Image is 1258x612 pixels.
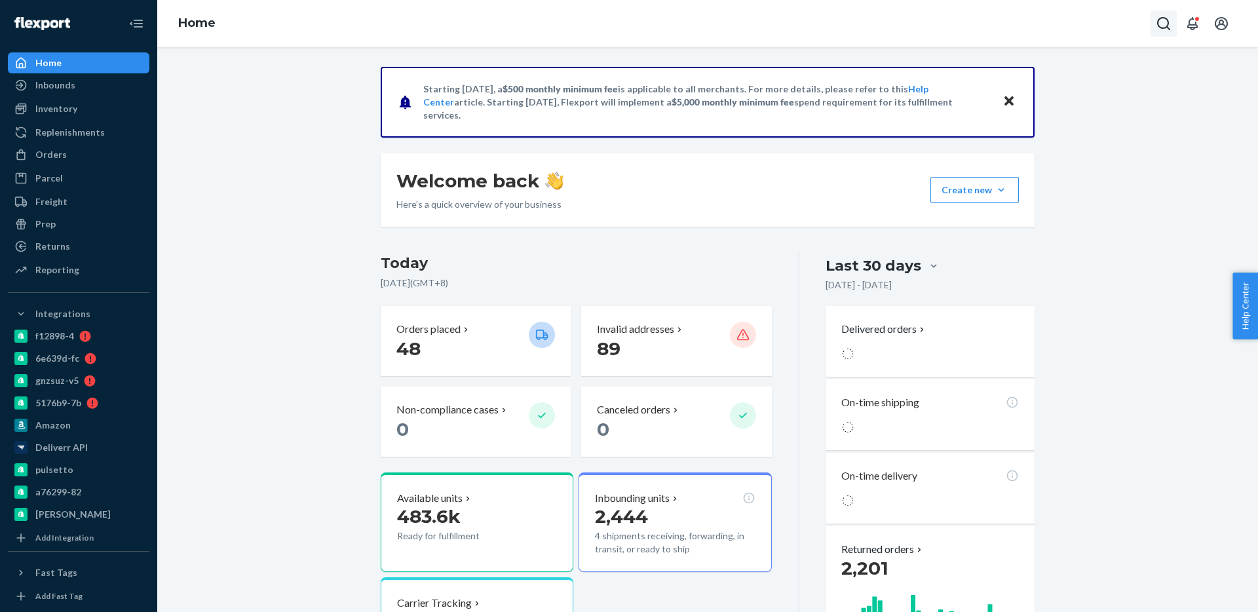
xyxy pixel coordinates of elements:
[123,10,149,37] button: Close Navigation
[8,214,149,235] a: Prep
[35,508,111,521] div: [PERSON_NAME]
[841,542,924,557] button: Returned orders
[503,83,618,94] span: $500 monthly minimum fee
[8,191,149,212] a: Freight
[35,195,67,208] div: Freight
[35,79,75,92] div: Inbounds
[381,253,772,274] h3: Today
[595,529,755,556] p: 4 shipments receiving, forwarding, in transit, or ready to ship
[35,532,94,543] div: Add Integration
[35,486,81,499] div: a76299-82
[8,52,149,73] a: Home
[841,395,919,410] p: On-time shipping
[35,218,56,231] div: Prep
[35,590,83,602] div: Add Fast Tag
[8,75,149,96] a: Inbounds
[35,148,67,161] div: Orders
[597,402,670,417] p: Canceled orders
[381,306,571,376] button: Orders placed 48
[8,588,149,604] a: Add Fast Tag
[396,322,461,337] p: Orders placed
[35,240,70,253] div: Returns
[8,482,149,503] a: a76299-82
[397,529,518,543] p: Ready for fulfillment
[396,169,563,193] h1: Welcome back
[35,396,81,410] div: 5176b9-7b
[581,306,771,376] button: Invalid addresses 89
[1232,273,1258,339] button: Help Center
[8,144,149,165] a: Orders
[595,491,670,506] p: Inbounding units
[8,122,149,143] a: Replenishments
[35,172,63,185] div: Parcel
[1151,10,1177,37] button: Open Search Box
[381,277,772,290] p: [DATE] ( GMT+8 )
[8,348,149,369] a: 6e639d-fc
[672,96,794,107] span: $5,000 monthly minimum fee
[8,168,149,189] a: Parcel
[8,562,149,583] button: Fast Tags
[35,330,74,343] div: f12898-4
[396,198,563,211] p: Here’s a quick overview of your business
[841,322,927,337] button: Delivered orders
[397,505,461,527] span: 483.6k
[396,402,499,417] p: Non-compliance cases
[8,98,149,119] a: Inventory
[579,472,771,572] button: Inbounding units2,4444 shipments receiving, forwarding, in transit, or ready to ship
[35,374,79,387] div: gnzsuz-v5
[8,326,149,347] a: f12898-4
[8,370,149,391] a: gnzsuz-v5
[595,505,648,527] span: 2,444
[597,337,620,360] span: 89
[178,16,216,30] a: Home
[35,419,71,432] div: Amazon
[381,472,573,572] button: Available units483.6kReady for fulfillment
[35,352,79,365] div: 6e639d-fc
[35,56,62,69] div: Home
[1208,10,1234,37] button: Open account menu
[35,441,88,454] div: Deliverr API
[930,177,1019,203] button: Create new
[1179,10,1206,37] button: Open notifications
[397,596,472,611] p: Carrier Tracking
[8,236,149,257] a: Returns
[8,303,149,324] button: Integrations
[597,322,674,337] p: Invalid addresses
[826,278,892,292] p: [DATE] - [DATE]
[841,557,888,579] span: 2,201
[423,83,990,122] p: Starting [DATE], a is applicable to all merchants. For more details, please refer to this article...
[8,504,149,525] a: [PERSON_NAME]
[8,437,149,458] a: Deliverr API
[35,463,73,476] div: pulsetto
[8,530,149,546] a: Add Integration
[841,469,917,484] p: On-time delivery
[8,392,149,413] a: 5176b9-7b
[396,337,421,360] span: 48
[35,126,105,139] div: Replenishments
[8,415,149,436] a: Amazon
[168,5,226,43] ol: breadcrumbs
[8,259,149,280] a: Reporting
[35,566,77,579] div: Fast Tags
[381,387,571,457] button: Non-compliance cases 0
[545,172,563,190] img: hand-wave emoji
[1001,92,1018,111] button: Close
[14,17,70,30] img: Flexport logo
[397,491,463,506] p: Available units
[8,459,149,480] a: pulsetto
[826,256,921,276] div: Last 30 days
[581,387,771,457] button: Canceled orders 0
[35,307,90,320] div: Integrations
[396,418,409,440] span: 0
[35,102,77,115] div: Inventory
[597,418,609,440] span: 0
[35,263,79,277] div: Reporting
